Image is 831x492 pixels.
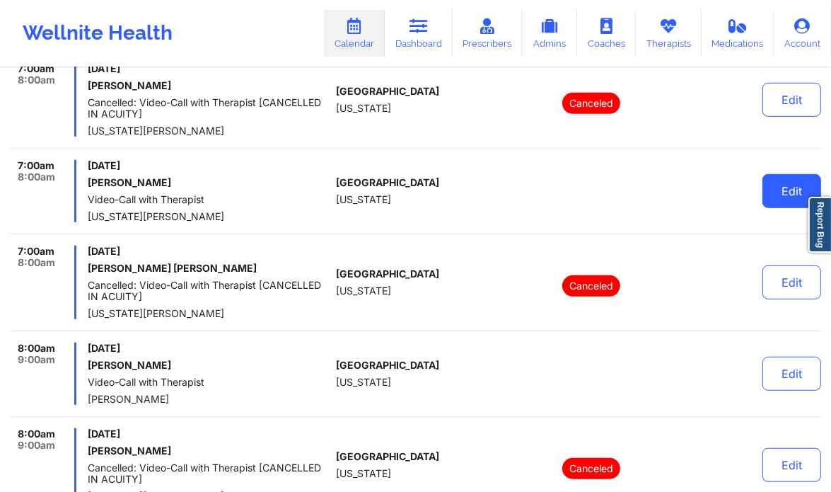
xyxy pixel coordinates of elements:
span: [US_STATE][PERSON_NAME] [88,125,330,137]
span: [DATE] [88,428,330,440]
a: Admins [522,10,577,57]
button: Edit [762,357,821,391]
span: 8:00am [18,428,55,440]
p: Canceled [562,93,620,114]
span: 9:00am [18,354,55,365]
span: [DATE] [88,63,330,74]
span: 7:00am [18,63,54,74]
h6: [PERSON_NAME] [PERSON_NAME] [88,263,330,274]
span: 8:00am [18,171,55,183]
a: Account [774,10,831,57]
span: [DATE] [88,160,330,171]
a: Calendar [324,10,385,57]
p: Canceled [562,275,620,297]
span: [GEOGRAPHIC_DATA] [336,86,439,97]
span: Video-Call with Therapist [88,377,330,388]
span: 8:00am [18,257,55,268]
span: [GEOGRAPHIC_DATA] [336,451,439,462]
span: [US_STATE] [336,194,391,205]
span: 8:00am [18,343,55,354]
h6: [PERSON_NAME] [88,360,330,371]
span: [DATE] [88,343,330,354]
a: Medications [702,10,774,57]
span: [US_STATE] [336,468,391,479]
a: Prescribers [453,10,523,57]
button: Edit [762,174,821,208]
span: Cancelled: Video-Call with Therapist [CANCELLED IN ACUITY] [88,462,330,485]
span: 7:00am [18,160,54,171]
span: 7:00am [18,246,54,257]
span: [DATE] [88,246,330,257]
span: [US_STATE] [336,377,391,388]
span: [US_STATE] [336,285,391,297]
span: [US_STATE][PERSON_NAME] [88,211,330,222]
span: [GEOGRAPHIC_DATA] [336,268,439,280]
p: Canceled [562,458,620,479]
span: [US_STATE][PERSON_NAME] [88,308,330,319]
span: 9:00am [18,440,55,451]
a: Dashboard [385,10,453,57]
h6: [PERSON_NAME] [88,80,330,91]
span: [PERSON_NAME] [88,394,330,405]
a: Coaches [577,10,636,57]
h6: [PERSON_NAME] [88,445,330,457]
h6: [PERSON_NAME] [88,177,330,188]
span: Cancelled: Video-Call with Therapist [CANCELLED IN ACUITY] [88,97,330,120]
button: Edit [762,83,821,117]
span: Video-Call with Therapist [88,194,330,205]
span: Cancelled: Video-Call with Therapist [CANCELLED IN ACUITY] [88,280,330,302]
a: Therapists [636,10,702,57]
button: Edit [762,265,821,299]
span: [US_STATE] [336,103,391,114]
span: [GEOGRAPHIC_DATA] [336,177,439,188]
span: 8:00am [18,74,55,86]
button: Edit [762,448,821,482]
a: Report Bug [808,197,831,253]
span: [GEOGRAPHIC_DATA] [336,360,439,371]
